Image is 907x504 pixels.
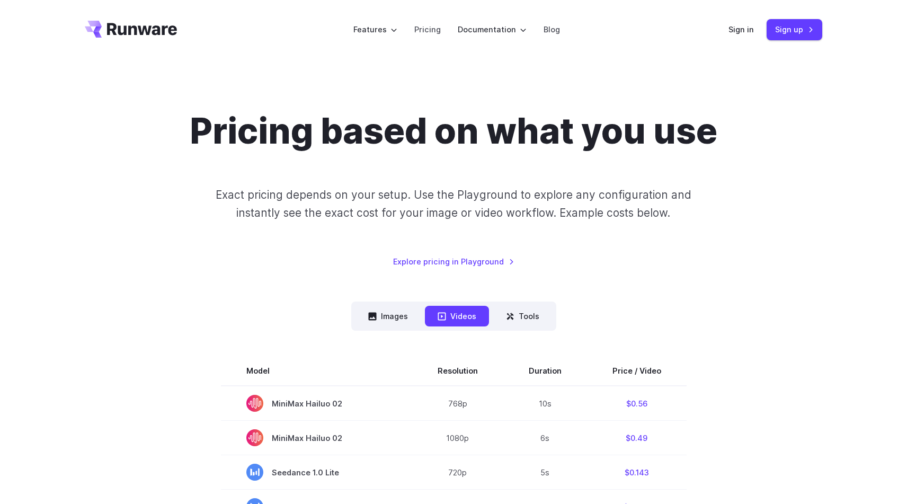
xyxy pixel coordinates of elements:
[190,110,717,152] h1: Pricing based on what you use
[587,356,687,386] th: Price / Video
[425,306,489,326] button: Videos
[195,186,712,222] p: Exact pricing depends on your setup. Use the Playground to explore any configuration and instantl...
[353,23,397,36] label: Features
[493,306,552,326] button: Tools
[221,356,412,386] th: Model
[412,455,503,490] td: 720p
[412,356,503,386] th: Resolution
[458,23,527,36] label: Documentation
[587,455,687,490] td: $0.143
[767,19,822,40] a: Sign up
[414,23,441,36] a: Pricing
[246,429,387,446] span: MiniMax Hailuo 02
[503,386,587,421] td: 10s
[246,395,387,412] span: MiniMax Hailuo 02
[246,464,387,481] span: Seedance 1.0 Lite
[544,23,560,36] a: Blog
[587,421,687,455] td: $0.49
[728,23,754,36] a: Sign in
[355,306,421,326] button: Images
[503,356,587,386] th: Duration
[85,21,177,38] a: Go to /
[412,386,503,421] td: 768p
[587,386,687,421] td: $0.56
[503,421,587,455] td: 6s
[503,455,587,490] td: 5s
[412,421,503,455] td: 1080p
[393,255,514,268] a: Explore pricing in Playground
